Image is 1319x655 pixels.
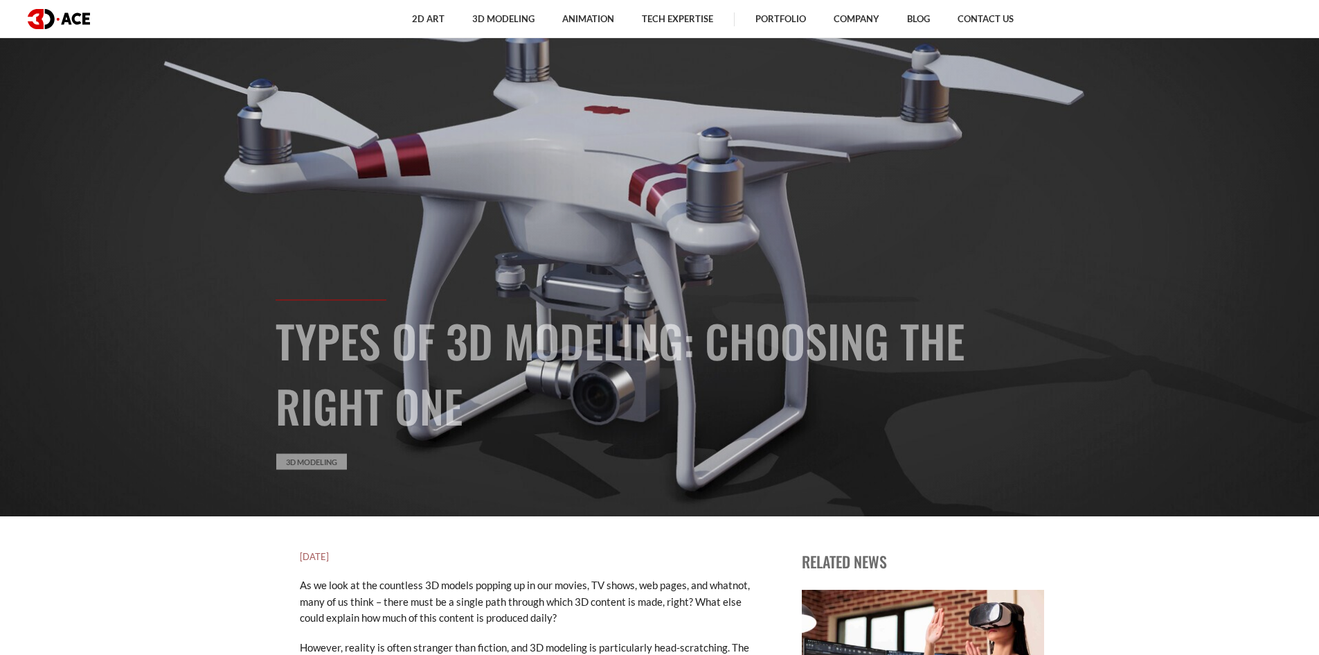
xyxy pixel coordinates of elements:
[300,550,757,564] h5: [DATE]
[28,9,90,29] img: logo dark
[276,307,1044,437] h1: Types of 3D Modeling: Choosing the Right One
[802,550,1044,573] p: Related news
[300,577,757,626] p: As we look at the countless 3D models popping up in our movies, TV shows, web pages, and whatnot,...
[276,453,347,469] a: 3D Modeling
